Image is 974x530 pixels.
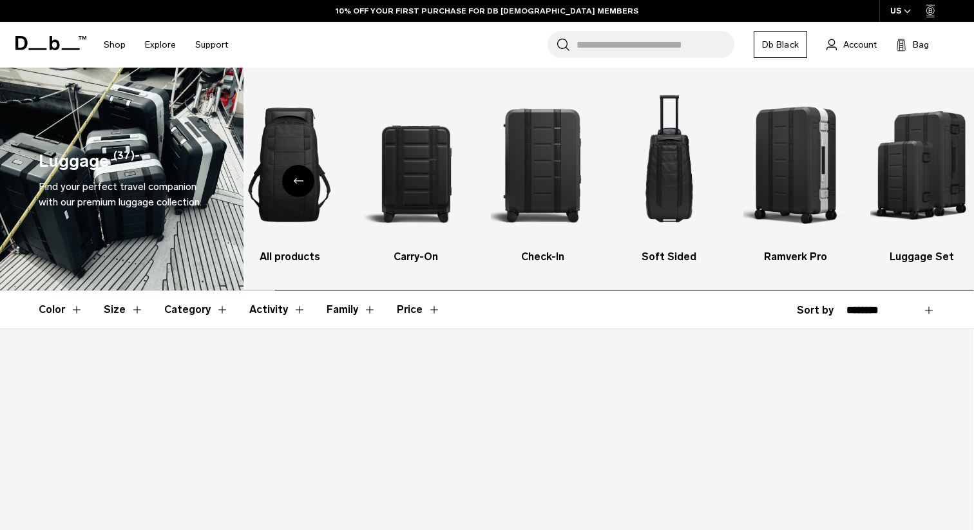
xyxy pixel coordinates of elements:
[617,87,721,265] li: 4 / 6
[826,37,877,52] a: Account
[238,87,341,265] li: 1 / 6
[327,291,376,328] button: Toggle Filter
[104,291,144,328] button: Toggle Filter
[870,249,974,265] h3: Luggage Set
[364,87,468,243] img: Db
[617,87,721,243] img: Db
[249,291,306,328] button: Toggle Filter
[113,148,135,175] span: (37)
[870,87,974,243] img: Db
[94,22,238,68] nav: Main Navigation
[491,87,595,243] img: Db
[896,37,929,52] button: Bag
[364,87,468,265] li: 2 / 6
[238,249,341,265] h3: All products
[491,87,595,265] li: 3 / 6
[743,249,847,265] h3: Ramverk Pro
[39,291,83,328] button: Toggle Filter
[164,291,229,328] button: Toggle Filter
[39,180,202,208] span: Find your perfect travel companion with our premium luggage collection.
[743,87,847,243] img: Db
[364,87,468,265] a: Db Carry-On
[238,87,341,265] a: Db All products
[754,31,807,58] a: Db Black
[843,38,877,52] span: Account
[870,87,974,265] li: 6 / 6
[617,249,721,265] h3: Soft Sided
[238,87,341,243] img: Db
[364,249,468,265] h3: Carry-On
[913,38,929,52] span: Bag
[336,5,638,17] a: 10% OFF YOUR FIRST PURCHASE FOR DB [DEMOGRAPHIC_DATA] MEMBERS
[104,22,126,68] a: Shop
[145,22,176,68] a: Explore
[39,148,109,175] h1: Luggage
[195,22,228,68] a: Support
[491,87,595,265] a: Db Check-In
[870,87,974,265] a: Db Luggage Set
[282,165,314,197] div: Previous slide
[397,291,441,328] button: Toggle Price
[743,87,847,265] a: Db Ramverk Pro
[617,87,721,265] a: Db Soft Sided
[491,249,595,265] h3: Check-In
[743,87,847,265] li: 5 / 6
